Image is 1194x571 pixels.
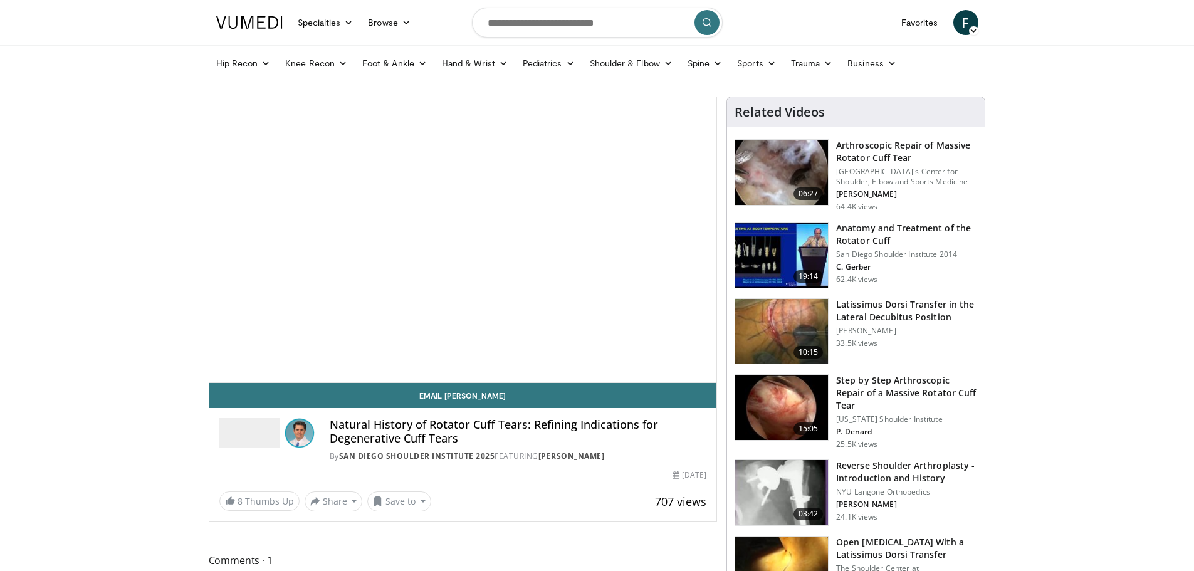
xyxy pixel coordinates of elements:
[894,10,946,35] a: Favorites
[515,51,582,76] a: Pediatrics
[538,451,605,461] a: [PERSON_NAME]
[655,494,706,509] span: 707 views
[735,139,977,212] a: 06:27 Arthroscopic Repair of Massive Rotator Cuff Tear [GEOGRAPHIC_DATA]'s Center for Shoulder, E...
[735,299,828,364] img: 38501_0000_3.png.150x105_q85_crop-smart_upscale.jpg
[836,189,977,199] p: [PERSON_NAME]
[209,97,717,383] video-js: Video Player
[219,418,280,448] img: San Diego Shoulder Institute 2025
[355,51,434,76] a: Foot & Ankle
[836,338,877,348] p: 33.5K views
[680,51,730,76] a: Spine
[209,383,717,408] a: Email [PERSON_NAME]
[209,51,278,76] a: Hip Recon
[735,222,977,288] a: 19:14 Anatomy and Treatment of the Rotator Cuff San Diego Shoulder Institute 2014 C. Gerber 62.4K...
[735,375,828,440] img: 7cd5bdb9-3b5e-40f2-a8f4-702d57719c06.150x105_q85_crop-smart_upscale.jpg
[836,298,977,323] h3: Latissimus Dorsi Transfer in the Lateral Decubitus Position
[305,491,363,511] button: Share
[793,270,824,283] span: 19:14
[783,51,841,76] a: Trauma
[836,326,977,336] p: [PERSON_NAME]
[836,459,977,485] h3: Reverse Shoulder Arthroplasty - Introduction and History
[793,187,824,200] span: 06:27
[360,10,418,35] a: Browse
[735,140,828,205] img: 281021_0002_1.png.150x105_q85_crop-smart_upscale.jpg
[953,10,978,35] a: F
[836,487,977,497] p: NYU Langone Orthopedics
[216,16,283,29] img: VuMedi Logo
[735,105,825,120] h4: Related Videos
[673,469,706,481] div: [DATE]
[793,346,824,359] span: 10:15
[836,536,977,561] h3: Open [MEDICAL_DATA] With a Latissimus Dorsi Transfer
[840,51,904,76] a: Business
[836,500,977,510] p: [PERSON_NAME]
[735,460,828,525] img: zucker_4.png.150x105_q85_crop-smart_upscale.jpg
[836,167,977,187] p: [GEOGRAPHIC_DATA]'s Center for Shoulder, Elbow and Sports Medicine
[330,451,707,462] div: By FEATURING
[434,51,515,76] a: Hand & Wrist
[836,374,977,412] h3: Step by Step Arthroscopic Repair of a Massive Rotator Cuff Tear
[730,51,783,76] a: Sports
[836,202,877,212] p: 64.4K views
[735,374,977,449] a: 15:05 Step by Step Arthroscopic Repair of a Massive Rotator Cuff Tear [US_STATE] Shoulder Institu...
[238,495,243,507] span: 8
[582,51,680,76] a: Shoulder & Elbow
[330,418,707,445] h4: Natural History of Rotator Cuff Tears: Refining Indications for Degenerative Cuff Tears
[793,422,824,435] span: 15:05
[735,298,977,365] a: 10:15 Latissimus Dorsi Transfer in the Lateral Decubitus Position [PERSON_NAME] 33.5K views
[209,552,718,568] span: Comments 1
[290,10,361,35] a: Specialties
[367,491,431,511] button: Save to
[836,439,877,449] p: 25.5K views
[339,451,495,461] a: San Diego Shoulder Institute 2025
[793,508,824,520] span: 03:42
[836,262,977,272] p: C. Gerber
[735,223,828,288] img: 58008271-3059-4eea-87a5-8726eb53a503.150x105_q85_crop-smart_upscale.jpg
[836,427,977,437] p: P. Denard
[735,459,977,526] a: 03:42 Reverse Shoulder Arthroplasty - Introduction and History NYU Langone Orthopedics [PERSON_NA...
[836,275,877,285] p: 62.4K views
[219,491,300,511] a: 8 Thumbs Up
[836,414,977,424] p: [US_STATE] Shoulder Institute
[836,249,977,259] p: San Diego Shoulder Institute 2014
[836,512,877,522] p: 24.1K views
[836,139,977,164] h3: Arthroscopic Repair of Massive Rotator Cuff Tear
[278,51,355,76] a: Knee Recon
[836,222,977,247] h3: Anatomy and Treatment of the Rotator Cuff
[472,8,723,38] input: Search topics, interventions
[285,418,315,448] img: Avatar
